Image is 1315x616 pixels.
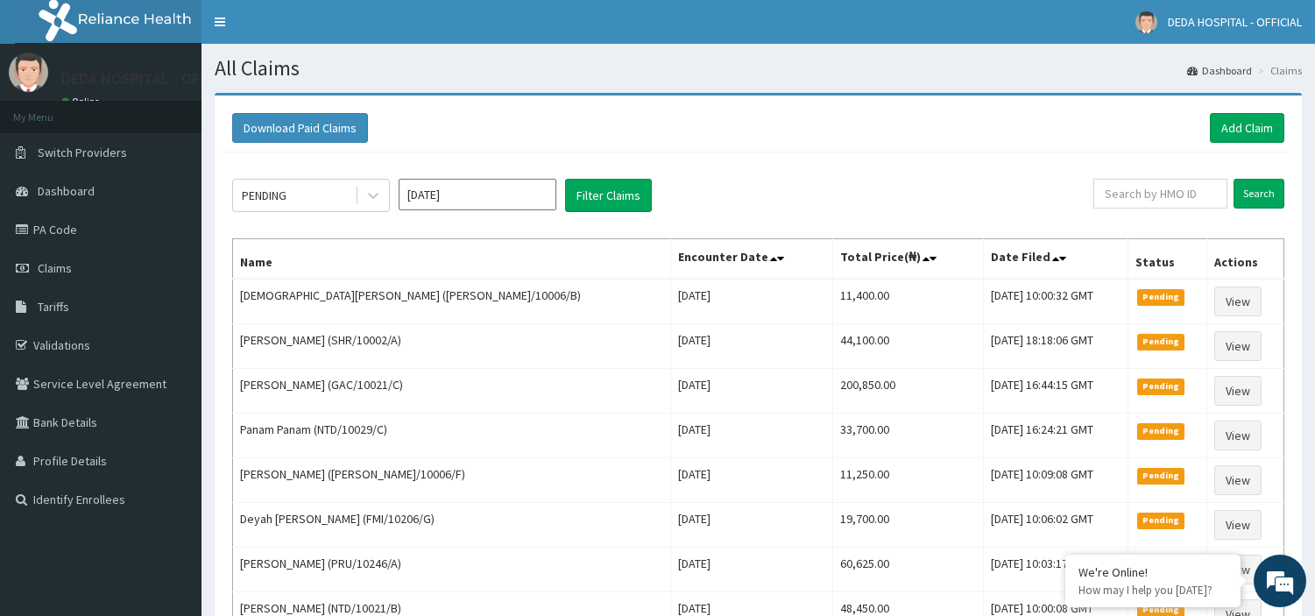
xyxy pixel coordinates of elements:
img: User Image [1135,11,1157,33]
td: [DATE] 16:44:15 GMT [983,369,1128,414]
button: Filter Claims [565,179,652,212]
div: We're Online! [1078,564,1227,580]
td: Panam Panam (NTD/10029/C) [233,414,671,458]
td: [DATE] [671,458,833,503]
a: View [1214,510,1262,540]
span: Switch Providers [38,145,127,160]
a: View [1214,421,1262,450]
td: [DATE] [671,414,833,458]
td: [DEMOGRAPHIC_DATA][PERSON_NAME] ([PERSON_NAME]/10006/B) [233,279,671,324]
td: [DATE] 10:09:08 GMT [983,458,1128,503]
td: [PERSON_NAME] (GAC/10021/C) [233,369,671,414]
span: Tariffs [38,299,69,315]
td: [PERSON_NAME] ([PERSON_NAME]/10006/F) [233,458,671,503]
td: [DATE] [671,279,833,324]
td: [DATE] [671,324,833,369]
th: Name [233,239,671,280]
td: 11,400.00 [833,279,983,324]
span: Pending [1137,513,1185,528]
td: [DATE] 16:24:21 GMT [983,414,1128,458]
td: [PERSON_NAME] (PRU/10246/A) [233,548,671,592]
span: Claims [38,260,72,276]
td: 19,700.00 [833,503,983,548]
input: Select Month and Year [399,179,556,210]
img: User Image [9,53,48,92]
td: [PERSON_NAME] (SHR/10002/A) [233,324,671,369]
td: 200,850.00 [833,369,983,414]
button: Download Paid Claims [232,113,368,143]
td: 33,700.00 [833,414,983,458]
td: [DATE] 10:00:32 GMT [983,279,1128,324]
th: Encounter Date [671,239,833,280]
a: View [1214,287,1262,316]
a: View [1214,331,1262,361]
th: Date Filed [983,239,1128,280]
td: [DATE] [671,369,833,414]
a: View [1214,465,1262,495]
input: Search [1234,179,1284,209]
span: Pending [1137,379,1185,394]
a: Online [61,96,103,108]
td: 11,250.00 [833,458,983,503]
td: [DATE] 10:03:17 GMT [983,548,1128,592]
span: DEDA HOSPITAL - OFFICIAL [1168,14,1302,30]
th: Total Price(₦) [833,239,983,280]
input: Search by HMO ID [1093,179,1227,209]
td: 60,625.00 [833,548,983,592]
p: DEDA HOSPITAL - OFFICIAL [61,71,242,87]
td: [DATE] [671,548,833,592]
td: [DATE] 18:18:06 GMT [983,324,1128,369]
span: Dashboard [38,183,95,199]
th: Actions [1207,239,1284,280]
td: 44,100.00 [833,324,983,369]
div: PENDING [242,187,286,204]
td: [DATE] 10:06:02 GMT [983,503,1128,548]
th: Status [1128,239,1207,280]
td: Deyah [PERSON_NAME] (FMI/10206/G) [233,503,671,548]
span: Pending [1137,423,1185,439]
span: Pending [1137,334,1185,350]
h1: All Claims [215,57,1302,80]
p: How may I help you today? [1078,583,1227,598]
span: Pending [1137,289,1185,305]
span: Pending [1137,468,1185,484]
td: [DATE] [671,503,833,548]
a: View [1214,376,1262,406]
a: Add Claim [1210,113,1284,143]
a: Dashboard [1187,63,1252,78]
li: Claims [1254,63,1302,78]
